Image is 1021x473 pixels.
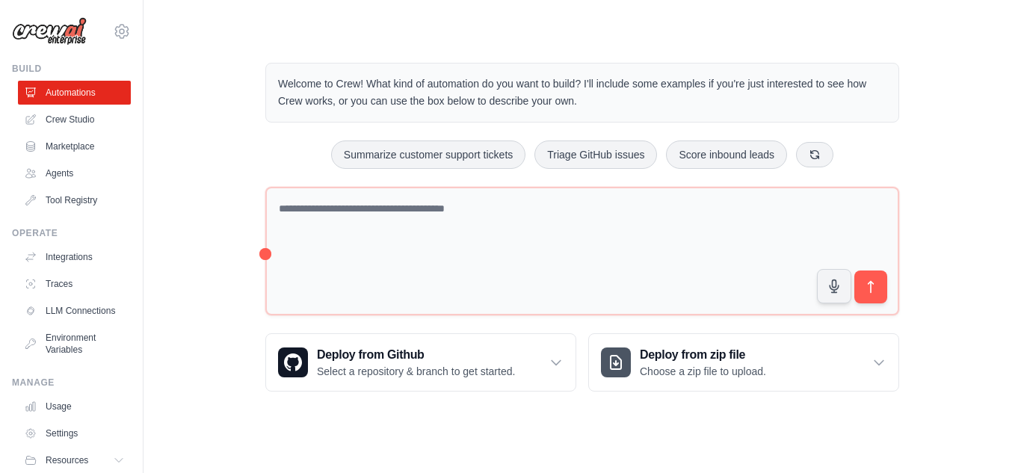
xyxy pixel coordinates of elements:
[317,364,515,379] p: Select a repository & branch to get started.
[18,326,131,362] a: Environment Variables
[18,81,131,105] a: Automations
[317,346,515,364] h3: Deploy from Github
[640,364,766,379] p: Choose a zip file to upload.
[18,108,131,132] a: Crew Studio
[640,346,766,364] h3: Deploy from zip file
[331,140,525,169] button: Summarize customer support tickets
[18,188,131,212] a: Tool Registry
[18,161,131,185] a: Agents
[12,377,131,389] div: Manage
[18,299,131,323] a: LLM Connections
[12,227,131,239] div: Operate
[18,448,131,472] button: Resources
[18,395,131,418] a: Usage
[534,140,657,169] button: Triage GitHub issues
[12,17,87,46] img: Logo
[18,272,131,296] a: Traces
[12,63,131,75] div: Build
[18,245,131,269] a: Integrations
[18,135,131,158] a: Marketplace
[946,401,1021,473] iframe: Chat Widget
[46,454,88,466] span: Resources
[666,140,787,169] button: Score inbound leads
[278,75,886,110] p: Welcome to Crew! What kind of automation do you want to build? I'll include some examples if you'...
[18,421,131,445] a: Settings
